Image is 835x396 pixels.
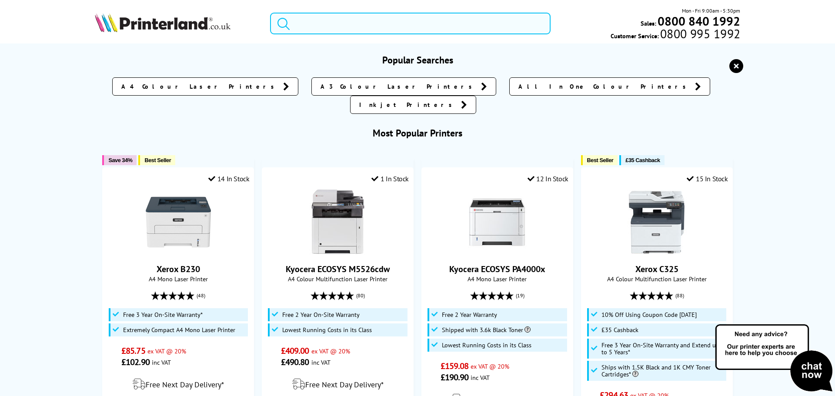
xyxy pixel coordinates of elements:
div: 15 In Stock [687,174,728,183]
button: Best Seller [581,155,618,165]
button: Save 34% [102,155,137,165]
span: £35 Cashback [625,157,660,163]
a: All In One Colour Printers [509,77,710,96]
span: Extremely Compact A4 Mono Laser Printer [123,326,235,333]
a: A3 Colour Laser Printers [311,77,496,96]
button: £35 Cashback [619,155,664,165]
span: Customer Service: [611,30,740,40]
span: Free 2 Year Warranty [442,311,497,318]
a: Printerland Logo [95,13,259,34]
span: Best Seller [587,157,614,163]
a: Xerox C325 [624,248,689,256]
span: Best Seller [144,157,171,163]
span: ex VAT @ 20% [311,347,350,355]
span: £102.90 [121,356,150,368]
img: Xerox C325 [624,190,689,255]
img: Xerox B230 [146,190,211,255]
a: Xerox B230 [146,248,211,256]
span: A4 Mono Laser Printer [107,275,249,283]
span: £159.08 [441,360,469,372]
span: £85.75 [121,345,145,356]
span: A4 Mono Laser Printer [426,275,568,283]
span: Ships with 1.5K Black and 1K CMY Toner Cartridges* [601,364,724,378]
span: A3 Colour Laser Printers [321,82,477,91]
span: 0800 995 1992 [659,30,740,38]
span: Inkjet Printers [359,100,457,109]
span: £409.00 [281,345,309,356]
a: Kyocera ECOSYS PA4000x [449,263,545,275]
img: Printerland Logo [95,13,230,32]
span: A4 Colour Multifunction Laser Printer [267,275,409,283]
span: Sales: [641,19,656,27]
span: Shipped with 3.6k Black Toner [442,326,531,333]
span: inc VAT [152,358,171,366]
span: Lowest Running Costs in its Class [442,342,531,349]
input: Search product or brand [270,13,551,34]
span: Save 34% [108,157,132,163]
button: Best Seller [138,155,175,165]
h3: Most Popular Printers [95,127,741,139]
span: £490.80 [281,356,309,368]
a: Xerox B230 [157,263,200,275]
span: (19) [516,287,524,304]
img: Kyocera ECOSYS PA4000x [464,190,530,255]
span: 10% Off Using Coupon Code [DATE] [601,311,697,318]
span: inc VAT [471,373,490,382]
div: 12 In Stock [528,174,568,183]
b: 0800 840 1992 [658,13,740,29]
span: Lowest Running Costs in its Class [282,326,372,333]
span: A4 Colour Multifunction Laser Printer [586,275,728,283]
span: Free 2 Year On-Site Warranty [282,311,360,318]
img: Kyocera ECOSYS M5526cdw [305,190,371,255]
a: Xerox C325 [635,263,678,275]
span: (48) [197,287,205,304]
span: ex VAT @ 20% [147,347,186,355]
img: Open Live Chat window [713,323,835,394]
span: (80) [356,287,365,304]
div: 14 In Stock [208,174,249,183]
a: 0800 840 1992 [656,17,740,25]
span: inc VAT [311,358,331,366]
span: Free 3 Year On-Site Warranty and Extend up to 5 Years* [601,342,724,356]
span: ex VAT @ 20% [471,362,509,370]
a: Kyocera ECOSYS PA4000x [464,248,530,256]
span: A4 Colour Laser Printers [121,82,279,91]
a: Kyocera ECOSYS M5526cdw [305,248,371,256]
a: Inkjet Printers [350,96,476,114]
span: Free 3 Year On-Site Warranty* [123,311,203,318]
a: A4 Colour Laser Printers [112,77,298,96]
span: £190.90 [441,372,469,383]
a: Kyocera ECOSYS M5526cdw [286,263,390,275]
span: £35 Cashback [601,326,638,333]
span: Mon - Fri 9:00am - 5:30pm [682,7,740,15]
h3: Popular Searches [95,54,741,66]
span: (88) [675,287,684,304]
div: 1 In Stock [371,174,409,183]
span: All In One Colour Printers [518,82,691,91]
